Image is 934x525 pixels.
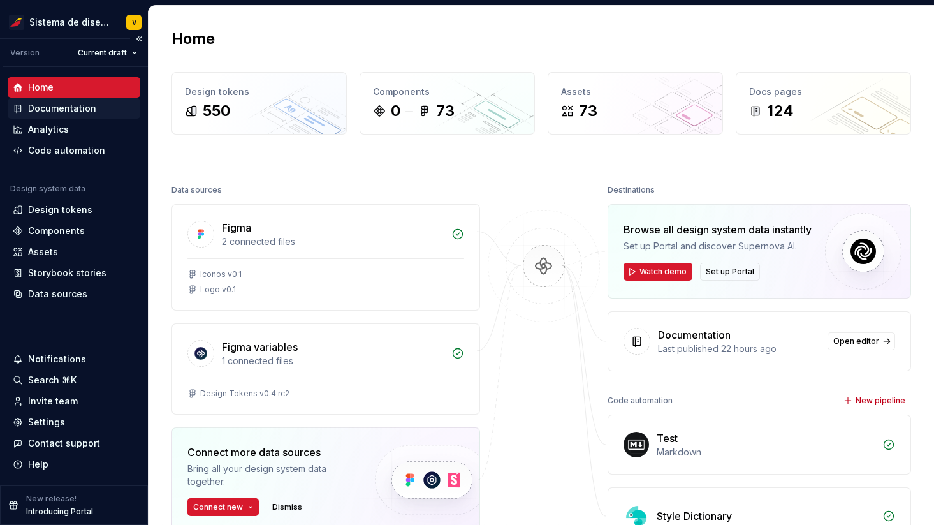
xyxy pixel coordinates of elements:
a: Assets [8,242,140,262]
div: Components [28,225,85,237]
div: Logo v0.1 [200,285,236,295]
div: Assets [28,246,58,258]
div: Design system data [10,184,85,194]
h2: Home [171,29,215,49]
span: Connect new [193,502,243,512]
a: Invite team [8,391,140,411]
div: Assets [561,85,710,98]
div: Iconos v0.1 [200,269,242,279]
div: Analytics [28,123,69,136]
button: Dismiss [266,498,308,516]
a: Storybook stories [8,263,140,283]
button: Watch demo [624,263,692,281]
div: Notifications [28,353,86,366]
a: Figma2 connected filesIconos v0.1Logo v0.1 [171,204,480,311]
div: Components [373,85,522,98]
button: Help [8,454,140,475]
button: Set up Portal [700,263,760,281]
a: Code automation [8,140,140,161]
span: Set up Portal [706,267,754,277]
a: Documentation [8,98,140,119]
div: Design Tokens v0.4 rc2 [200,388,289,399]
div: Invite team [28,395,78,408]
div: Storybook stories [28,267,106,279]
button: New pipeline [840,392,911,410]
button: Sistema de diseño IberiaV [3,8,145,36]
button: Current draft [72,44,143,62]
a: Docs pages124 [736,72,911,135]
div: Design tokens [28,203,92,216]
img: 55604660-494d-44a9-beb2-692398e9940a.png [9,15,24,30]
a: Open editor [828,332,895,350]
div: Contact support [28,437,100,450]
div: Docs pages [749,85,898,98]
div: Figma variables [222,339,298,355]
div: Documentation [658,327,731,343]
a: Design tokens [8,200,140,220]
button: Contact support [8,433,140,454]
div: V [132,17,136,27]
div: Version [10,48,40,58]
span: Dismiss [272,502,302,512]
div: Data sources [171,181,222,199]
div: Last published 22 hours ago [658,343,820,355]
div: 73 [436,101,455,121]
div: Style Dictionary [657,508,732,524]
div: Code automation [28,144,105,157]
div: 0 [391,101,400,121]
div: Test [657,431,678,446]
div: Markdown [657,446,875,459]
div: Figma [222,220,251,235]
button: Connect new [187,498,259,516]
button: Collapse sidebar [130,30,148,48]
div: Help [28,458,48,471]
a: Components [8,221,140,241]
a: Components073 [360,72,535,135]
div: 1 connected files [222,355,444,367]
span: Current draft [78,48,127,58]
div: Data sources [28,288,87,300]
div: Sistema de diseño Iberia [29,16,111,29]
p: Introducing Portal [26,507,93,517]
div: 124 [767,101,794,121]
span: Open editor [833,336,879,346]
div: 550 [203,101,230,121]
div: 73 [579,101,597,121]
div: Set up Portal and discover Supernova AI. [624,240,812,253]
div: Settings [28,416,65,429]
a: Home [8,77,140,98]
span: Watch demo [639,267,687,277]
div: Documentation [28,102,96,115]
button: Search ⌘K [8,370,140,390]
div: Search ⌘K [28,374,77,387]
a: Figma variables1 connected filesDesign Tokens v0.4 rc2 [171,323,480,415]
div: Browse all design system data instantly [624,222,812,237]
p: New release! [26,494,77,504]
a: Design tokens550 [171,72,347,135]
a: Data sources [8,284,140,304]
span: New pipeline [856,396,905,406]
div: Destinations [608,181,655,199]
div: Connect more data sources [187,445,353,460]
button: Notifications [8,349,140,369]
div: Home [28,81,54,94]
a: Assets73 [548,72,723,135]
div: 2 connected files [222,235,444,248]
div: Code automation [608,392,673,410]
div: Bring all your design system data together. [187,462,353,488]
a: Analytics [8,119,140,140]
a: Settings [8,412,140,433]
div: Design tokens [185,85,333,98]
